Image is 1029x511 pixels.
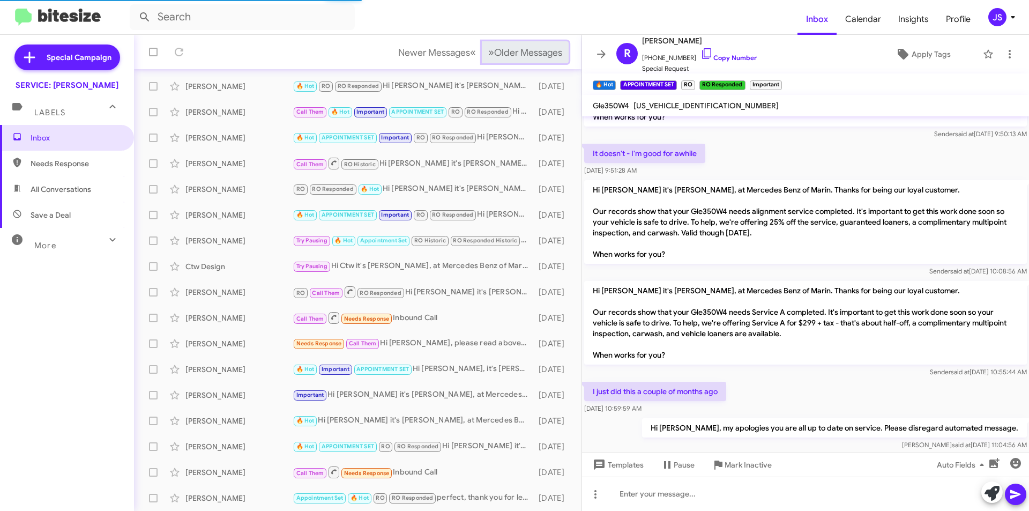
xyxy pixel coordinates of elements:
span: Important [296,391,324,398]
div: [PERSON_NAME] [185,416,293,426]
span: [US_VEHICLE_IDENTIFICATION_NUMBER] [633,101,779,110]
p: Hi [PERSON_NAME], my apologies you are all up to date on service. Please disregard automated mess... [642,418,1027,438]
span: [PERSON_NAME] [642,34,757,47]
span: RO Responded [392,494,433,501]
div: [PERSON_NAME] [185,287,293,298]
div: Hi [PERSON_NAME] it's [PERSON_NAME], at Mercedes Benz of Marin. Our records show that your Gls ne... [293,209,533,221]
span: » [488,46,494,59]
span: RO [296,186,305,192]
div: [PERSON_NAME] [185,81,293,92]
div: JS [988,8,1006,26]
div: Hi [PERSON_NAME] it's [PERSON_NAME], at Mercedes Benz of Marin. Thanks for being our loyal custom... [293,131,533,144]
span: RO [296,290,305,297]
div: [DATE] [533,416,573,426]
span: Call Them [296,470,324,477]
span: 🔥 Hot [296,83,315,90]
span: [PHONE_NUMBER] [642,47,757,63]
div: Hi Ctw it's [PERSON_NAME], at Mercedes Benz of Marin. Thanks for being our loyal customer. Our re... [293,260,533,272]
div: [PERSON_NAME] [185,184,293,195]
span: Pause [674,455,695,475]
span: Needs Response [344,315,390,322]
span: said at [952,441,971,449]
span: Templates [591,455,644,475]
div: Hi [PERSON_NAME] it's [PERSON_NAME], at Mercedes Benz of Marin. Our records show your E-Class as ... [293,389,533,401]
span: Insights [890,4,937,35]
button: Previous [392,41,482,63]
div: Ctw Design [185,261,293,272]
nav: Page navigation example [392,41,569,63]
a: Calendar [837,4,890,35]
div: Hi [PERSON_NAME] it's [PERSON_NAME], at Mercedes Benz of Marin. Our records show that your E-Clas... [293,106,533,118]
span: Sender [DATE] 10:08:56 AM [929,267,1027,275]
span: Needs Response [344,470,390,477]
span: Call Them [296,108,324,115]
div: [PERSON_NAME] [185,467,293,478]
span: Profile [937,4,979,35]
div: [PERSON_NAME] [185,210,293,220]
input: Search [130,4,355,30]
div: [PERSON_NAME] [185,338,293,349]
span: RO Historic [344,161,376,168]
span: Sender [DATE] 10:55:44 AM [930,368,1027,376]
span: Important [381,211,409,218]
div: Hi [PERSON_NAME] it's [PERSON_NAME], at Mercedes Benz of Marin. Our records show that your Glb 25... [293,440,533,453]
span: RO Responded [467,108,508,115]
div: [PERSON_NAME] [185,364,293,375]
div: [DATE] [533,364,573,375]
span: Important [322,366,349,373]
div: [PERSON_NAME] [185,441,293,452]
span: Apply Tags [912,45,951,64]
div: Inbound Call [293,465,533,479]
a: Special Campaign [14,45,120,70]
div: [DATE] [533,158,573,169]
span: RO Responded [432,134,473,141]
div: [DATE] [533,313,573,323]
p: Hi [PERSON_NAME] it's [PERSON_NAME], at Mercedes Benz of Marin. Thanks for being our loyal custom... [584,281,1027,365]
span: Inbox [797,4,837,35]
p: It doesn't - I'm good for awhile [584,144,705,163]
div: Hi [PERSON_NAME] it's [PERSON_NAME], at Mercedes Benz of Marin. Our records show your S-Class as ... [293,234,533,247]
span: 🔥 Hot [361,186,379,192]
span: Save a Deal [31,210,71,220]
div: Inbound Call [293,311,533,324]
span: said at [951,368,970,376]
span: 🔥 Hot [296,211,315,218]
span: RO Responded [360,290,401,297]
span: Labels [34,108,65,117]
button: JS [979,8,1017,26]
span: All Conversations [31,184,91,195]
span: 🔥 Hot [331,108,349,115]
div: Hi [PERSON_NAME], it's [PERSON_NAME] at Mercedes Benz of Marin. Were you able to get an appointme... [293,363,533,375]
span: 🔥 Hot [351,494,369,501]
span: RO [416,134,425,141]
div: Hi [PERSON_NAME] it's [PERSON_NAME], at Mercedes Benz of Marin. Our records show your C-Class as ... [293,157,533,170]
span: RO [376,494,384,501]
button: Apply Tags [868,45,978,64]
div: Hi [PERSON_NAME] it's [PERSON_NAME], at Mercedes Benz of Marin. Thanks for being our loyal custom... [293,285,533,299]
div: [DATE] [533,287,573,298]
span: 🔥 Hot [296,366,315,373]
small: 🔥 Hot [593,80,616,90]
span: RO [381,443,390,450]
span: Auto Fields [937,455,988,475]
span: Try Pausing [296,263,327,270]
span: More [34,241,56,250]
div: [DATE] [533,261,573,272]
span: Important [356,108,384,115]
span: RO Responded [397,443,438,450]
div: [DATE] [533,338,573,349]
div: [DATE] [533,184,573,195]
span: RO [322,83,330,90]
small: APPOINTMENT SET [620,80,676,90]
span: RO [416,211,425,218]
span: RO Responded [312,186,353,192]
div: [PERSON_NAME] [185,132,293,143]
p: Hi [PERSON_NAME] it's [PERSON_NAME], at Mercedes Benz of Marin. Thanks for being our loyal custom... [584,180,1027,264]
span: Appointment Set [296,494,344,501]
span: [DATE] 10:59:59 AM [584,404,642,412]
span: [PERSON_NAME] [DATE] 11:04:56 AM [902,441,1027,449]
span: Special Request [642,63,757,74]
p: I just did this a couple of months ago [584,382,726,401]
div: [DATE] [533,81,573,92]
span: APPOINTMENT SET [322,211,374,218]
